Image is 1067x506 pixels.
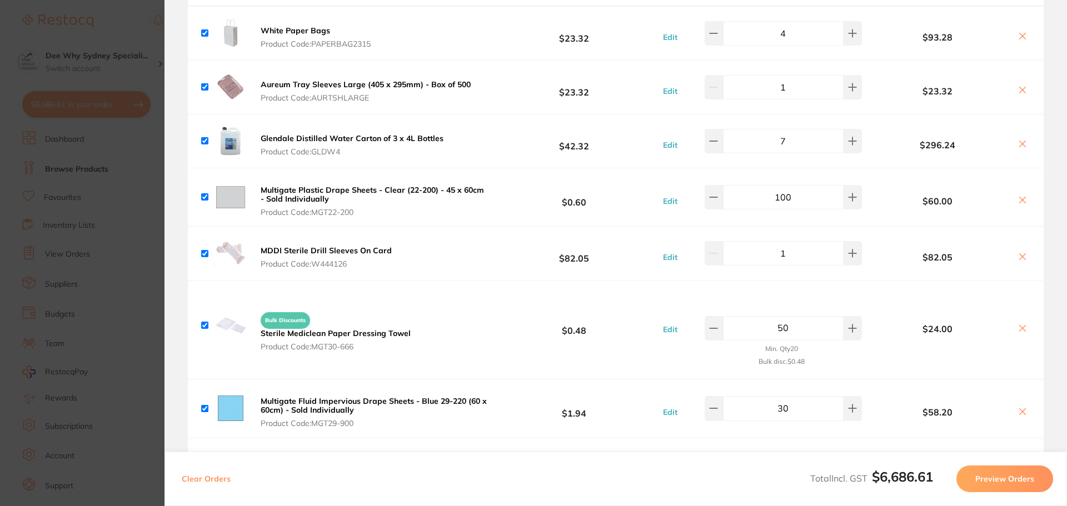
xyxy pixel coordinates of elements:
[48,32,161,41] span: Have a lovely day as well! 😊
[491,315,657,335] b: $0.48
[261,396,487,415] b: Multigate Fluid Impervious Drape Sheets - Blue 29-220 (60 x 60cm) - Sold Individually
[865,86,1010,96] b: $23.32
[660,140,681,150] button: Edit
[660,324,681,334] button: Edit
[261,259,392,268] span: Product Code: W444126
[491,23,657,43] b: $23.32
[25,33,43,51] img: Profile image for Restocq
[257,26,374,49] button: White Paper Bags Product Code:PAPERBAG2315
[213,236,248,271] img: anM2MGsxbA
[257,246,395,269] button: MDDI Sterile Drill Sleeves On Card Product Code:W444126
[257,185,491,217] button: Multigate Plastic Drape Sheets - Clear (22-200) - 45 x 60cm - Sold Individually Product Code:MGT2...
[261,93,471,102] span: Product Code: AURTSHLARGE
[17,23,206,60] div: message notification from Restocq, 2h ago. Have a lovely day as well! 😊
[261,26,330,36] b: White Paper Bags
[261,342,411,351] span: Product Code: MGT30-666
[261,312,310,329] span: Bulk Discounts
[261,147,443,156] span: Product Code: GLDW4
[660,407,681,417] button: Edit
[872,468,933,485] b: $6,686.61
[48,43,192,53] p: Message from Restocq, sent 2h ago
[491,77,657,97] b: $23.32
[956,465,1053,492] button: Preview Orders
[257,133,447,157] button: Glendale Distilled Water Carton of 3 x 4L Bottles Product Code:GLDW4
[257,307,414,352] button: Bulk Discounts Sterile Mediclean Paper Dressing Towel Product Code:MGT30-666
[257,79,474,103] button: Aureum Tray Sleeves Large (405 x 295mm) - Box of 500 Product Code:AURTSHLARGE
[261,185,484,204] b: Multigate Plastic Drape Sheets - Clear (22-200) - 45 x 60cm - Sold Individually
[491,398,657,419] b: $1.94
[759,358,805,365] small: Bulk disc. $0.48
[257,396,491,428] button: Multigate Fluid Impervious Drape Sheets - Blue 29-220 (60 x 60cm) - Sold Individually Product Cod...
[261,79,471,89] b: Aureum Tray Sleeves Large (405 x 295mm) - Box of 500
[865,32,1010,42] b: $93.28
[810,473,933,484] span: Total Incl. GST
[261,419,488,428] span: Product Code: MGT29-900
[491,243,657,264] b: $82.05
[491,187,657,208] b: $0.60
[865,407,1010,417] b: $58.20
[765,345,798,353] small: Min. Qty 20
[213,390,248,426] img: anJhd2x1dA
[660,196,681,206] button: Edit
[865,140,1010,150] b: $296.24
[213,447,248,483] img: NWJ3Zm02NA
[865,324,1010,334] b: $24.00
[261,328,411,338] b: Sterile Mediclean Paper Dressing Towel
[865,252,1010,262] b: $82.05
[865,196,1010,206] b: $60.00
[213,308,248,343] img: MnJ0bDN1ZA
[213,69,248,105] img: eXNkdjU2bA
[261,133,443,143] b: Glendale Distilled Water Carton of 3 x 4L Bottles
[660,252,681,262] button: Edit
[660,86,681,96] button: Edit
[178,465,234,492] button: Clear Orders
[491,131,657,151] b: $42.32
[261,208,488,217] span: Product Code: MGT22-200
[261,246,392,255] b: MDDI Sterile Drill Sleeves On Card
[213,16,248,51] img: d2FzeGc4Ng
[261,39,371,48] span: Product Code: PAPERBAG2315
[213,123,248,159] img: enRsa3Nibg
[660,32,681,42] button: Edit
[213,179,248,215] img: a2xyaGoxcQ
